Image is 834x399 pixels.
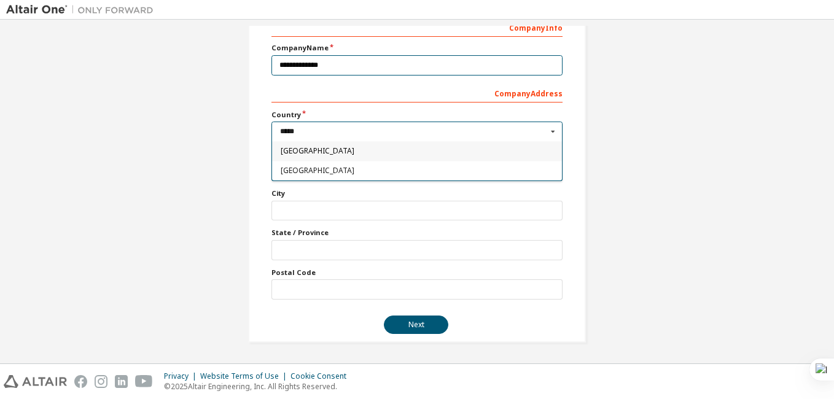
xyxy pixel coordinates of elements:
[6,4,160,16] img: Altair One
[271,17,563,37] div: Company Info
[115,375,128,388] img: linkedin.svg
[281,167,554,174] span: [GEOGRAPHIC_DATA]
[271,110,563,120] label: Country
[164,381,354,392] p: © 2025 Altair Engineering, Inc. All Rights Reserved.
[271,43,563,53] label: Company Name
[290,371,354,381] div: Cookie Consent
[135,375,153,388] img: youtube.svg
[164,371,200,381] div: Privacy
[271,268,563,277] label: Postal Code
[281,147,554,155] span: [GEOGRAPHIC_DATA]
[384,316,448,334] button: Next
[271,228,563,238] label: State / Province
[95,375,107,388] img: instagram.svg
[4,375,67,388] img: altair_logo.svg
[74,375,87,388] img: facebook.svg
[271,188,563,198] label: City
[271,83,563,103] div: Company Address
[200,371,290,381] div: Website Terms of Use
